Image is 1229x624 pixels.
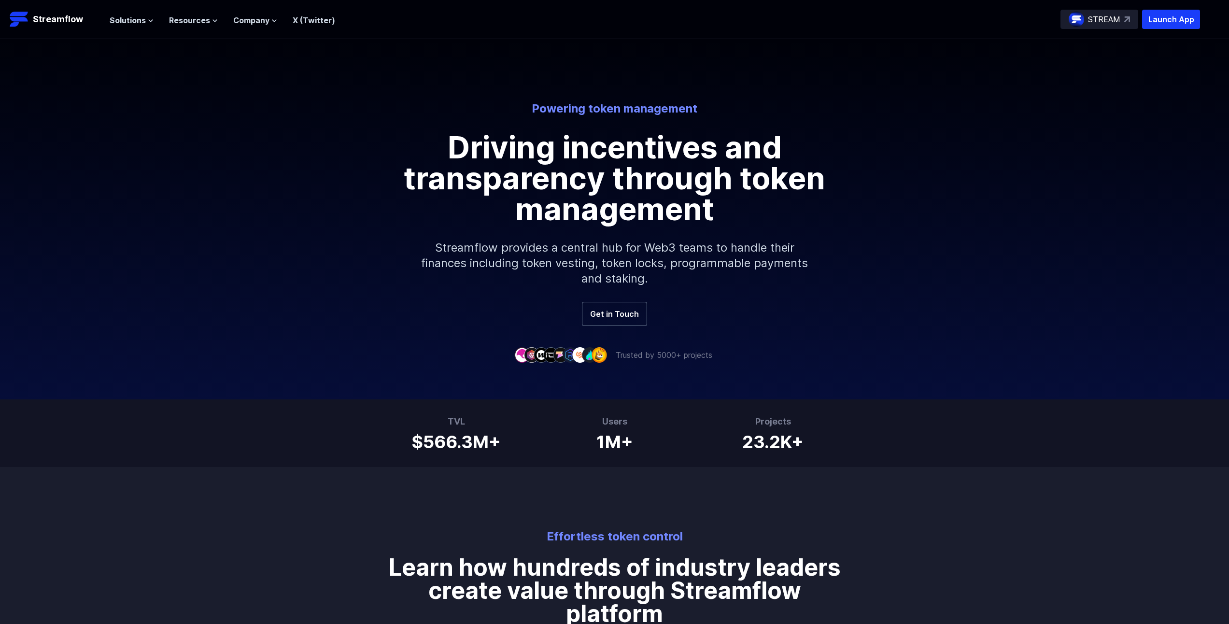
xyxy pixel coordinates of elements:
[381,529,848,544] p: Effortless token control
[110,14,146,26] span: Solutions
[1124,16,1130,22] img: top-right-arrow.svg
[407,225,822,302] p: Streamflow provides a central hub for Web3 teams to handle their finances including token vesting...
[596,428,633,452] h1: 1M+
[1060,10,1138,29] a: STREAM
[572,347,588,362] img: company-7
[233,14,277,26] button: Company
[233,14,269,26] span: Company
[397,132,832,225] h1: Driving incentives and transparency through token management
[169,14,210,26] span: Resources
[1069,12,1084,27] img: streamflow-logo-circle.png
[347,101,882,116] p: Powering token management
[742,428,804,452] h1: 23.2K+
[169,14,218,26] button: Resources
[10,10,100,29] a: Streamflow
[293,15,335,25] a: X (Twitter)
[1088,14,1120,25] p: STREAM
[616,349,712,361] p: Trusted by 5000+ projects
[412,415,501,428] h3: TVL
[33,13,83,26] p: Streamflow
[563,347,578,362] img: company-6
[543,347,559,362] img: company-4
[514,347,530,362] img: company-1
[524,347,539,362] img: company-2
[582,347,597,362] img: company-8
[412,428,501,452] h1: $566.3M+
[534,347,549,362] img: company-3
[592,347,607,362] img: company-9
[110,14,154,26] button: Solutions
[10,10,29,29] img: Streamflow Logo
[553,347,568,362] img: company-5
[742,415,804,428] h3: Projects
[582,302,647,326] a: Get in Touch
[596,415,633,428] h3: Users
[1142,10,1200,29] button: Launch App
